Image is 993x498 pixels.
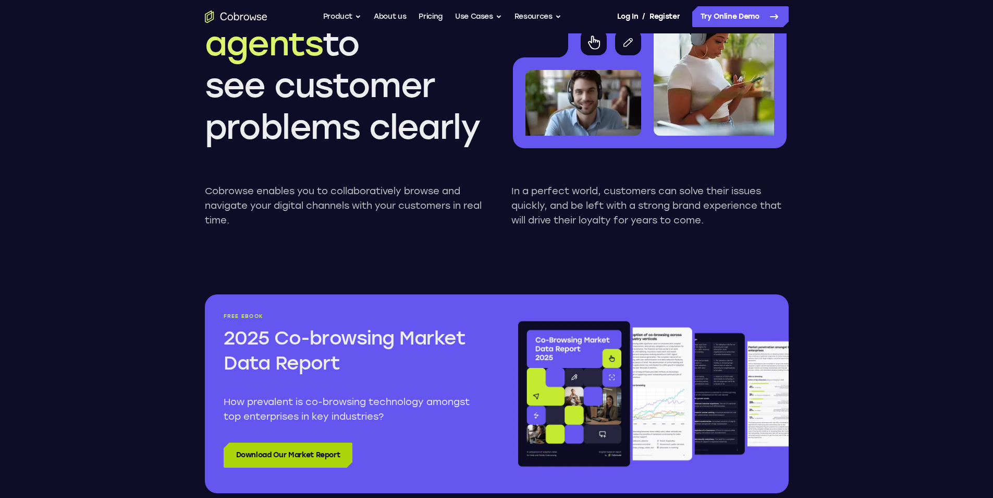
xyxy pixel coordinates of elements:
[224,313,478,319] p: Free ebook
[642,10,645,23] span: /
[224,443,353,468] a: Download Our Market Report
[455,6,502,27] button: Use Cases
[323,6,362,27] button: Product
[516,313,789,475] img: Co-browsing market overview report book pages
[224,395,478,424] p: How prevalent is co-browsing technology amongst top enterprises in key industries?
[514,6,561,27] button: Resources
[205,10,267,23] a: Go to the home page
[617,6,638,27] a: Log In
[374,6,406,27] a: About us
[649,6,680,27] a: Register
[511,184,789,228] p: In a perfect world, customers can solve their issues quickly, and be left with a strong brand exp...
[525,70,641,136] img: An agent wearing a headset
[205,184,482,228] p: Cobrowse enables you to collaboratively browse and navigate your digital channels with your custo...
[692,6,789,27] a: Try Online Demo
[224,326,478,376] h2: 2025 Co-browsing Market Data Report
[419,6,443,27] a: Pricing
